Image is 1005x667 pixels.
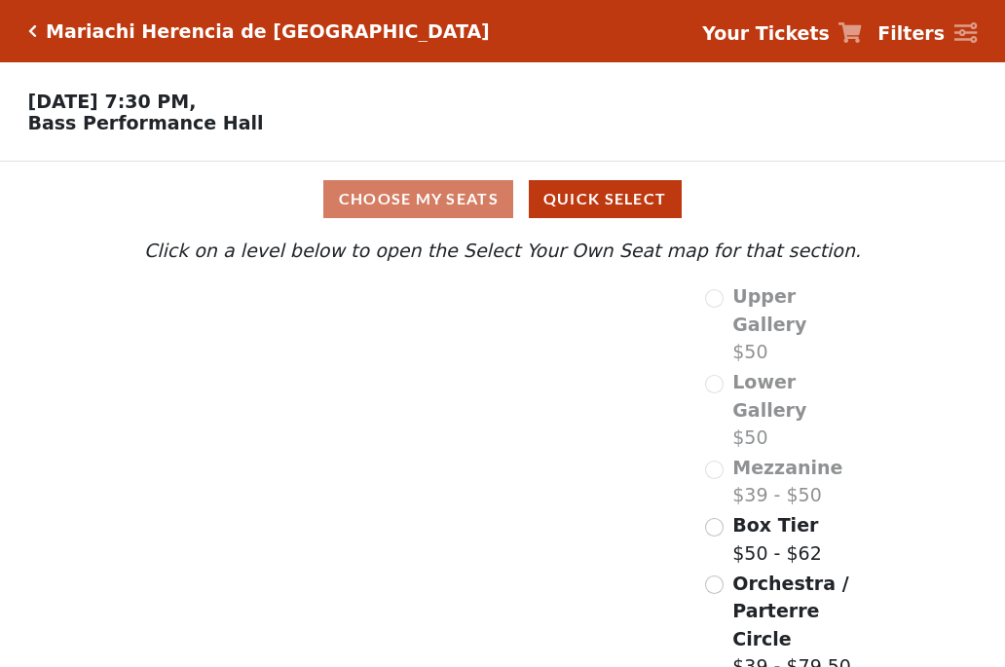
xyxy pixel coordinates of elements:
[877,22,945,44] strong: Filters
[252,336,487,410] path: Lower Gallery - Seats Available: 0
[28,24,37,38] a: Click here to go back to filters
[732,282,866,366] label: $50
[732,573,848,649] span: Orchestra / Parterre Circle
[357,477,582,612] path: Orchestra / Parterre Circle - Seats Available: 647
[46,20,490,43] h5: Mariachi Herencia de [GEOGRAPHIC_DATA]
[732,454,842,509] label: $39 - $50
[139,237,866,265] p: Click on a level below to open the Select Your Own Seat map for that section.
[732,511,821,567] label: $50 - $62
[702,19,862,48] a: Your Tickets
[529,180,682,218] button: Quick Select
[702,22,830,44] strong: Your Tickets
[877,19,977,48] a: Filters
[732,371,806,421] span: Lower Gallery
[732,285,806,335] span: Upper Gallery
[732,368,866,452] label: $50
[732,457,842,478] span: Mezzanine
[732,514,818,536] span: Box Tier
[235,292,457,346] path: Upper Gallery - Seats Available: 0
